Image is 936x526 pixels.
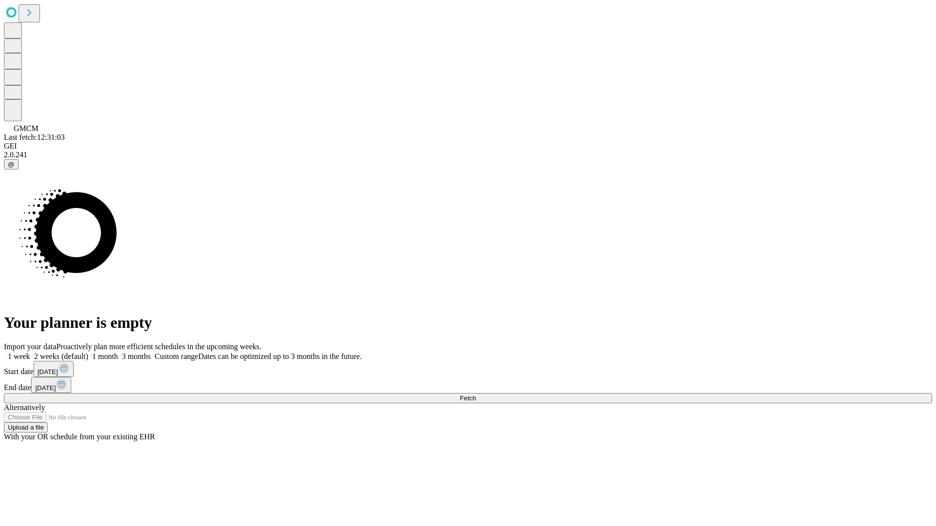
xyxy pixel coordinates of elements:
[460,394,476,402] span: Fetch
[4,377,932,393] div: End date
[4,361,932,377] div: Start date
[38,368,58,376] span: [DATE]
[4,393,932,403] button: Fetch
[4,159,19,169] button: @
[4,342,57,351] span: Import your data
[4,142,932,150] div: GEI
[198,352,362,360] span: Dates can be optimized up to 3 months in the future.
[34,352,88,360] span: 2 weeks (default)
[8,352,30,360] span: 1 week
[92,352,118,360] span: 1 month
[4,314,932,332] h1: Your planner is empty
[4,422,48,432] button: Upload a file
[4,403,45,412] span: Alternatively
[34,361,74,377] button: [DATE]
[4,150,932,159] div: 2.0.241
[31,377,71,393] button: [DATE]
[122,352,151,360] span: 3 months
[8,161,15,168] span: @
[57,342,261,351] span: Proactively plan more efficient schedules in the upcoming weeks.
[155,352,198,360] span: Custom range
[4,133,65,141] span: Last fetch: 12:31:03
[14,124,39,132] span: GMCM
[35,384,56,392] span: [DATE]
[4,432,155,441] span: With your OR schedule from your existing EHR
